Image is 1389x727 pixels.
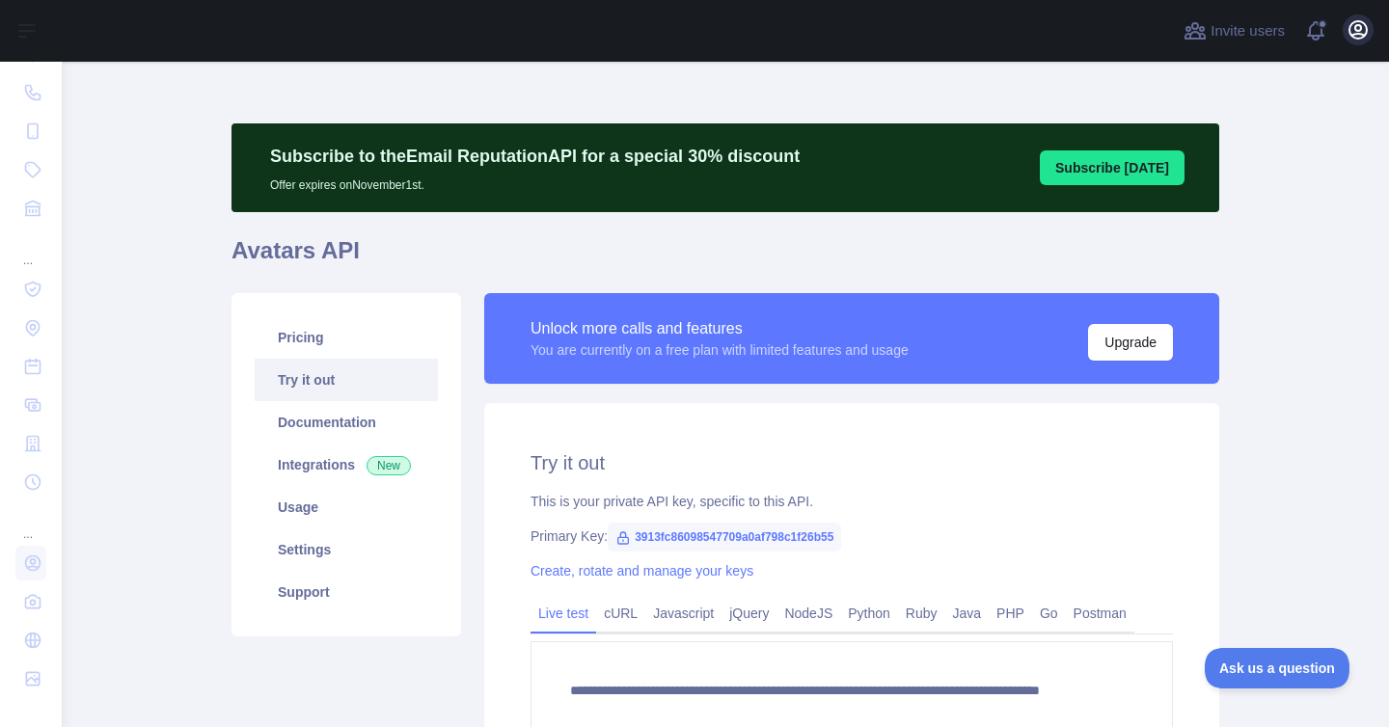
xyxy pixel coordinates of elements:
button: Subscribe [DATE] [1040,150,1185,185]
a: Integrations New [255,444,438,486]
p: Offer expires on November 1st. [270,170,800,193]
a: Python [840,598,898,629]
a: Documentation [255,401,438,444]
button: Upgrade [1088,324,1173,361]
span: Invite users [1211,20,1285,42]
a: Try it out [255,359,438,401]
a: Settings [255,528,438,571]
div: ... [15,229,46,268]
span: 3913fc86098547709a0af798c1f26b55 [608,523,841,552]
button: Invite users [1180,15,1289,46]
h1: Avatars API [231,235,1219,282]
a: Ruby [898,598,945,629]
div: ... [15,503,46,542]
a: PHP [989,598,1032,629]
a: cURL [596,598,645,629]
a: Java [945,598,990,629]
iframe: Toggle Customer Support [1205,648,1350,688]
p: Subscribe to the Email Reputation API for a special 30 % discount [270,143,800,170]
a: Usage [255,486,438,528]
a: Postman [1066,598,1134,629]
a: Live test [531,598,596,629]
h2: Try it out [531,449,1173,476]
div: This is your private API key, specific to this API. [531,492,1173,511]
div: Unlock more calls and features [531,317,909,340]
div: Primary Key: [531,526,1173,546]
a: NodeJS [776,598,840,629]
a: Create, rotate and manage your keys [531,563,753,579]
a: Go [1032,598,1066,629]
a: jQuery [722,598,776,629]
a: Pricing [255,316,438,359]
a: Support [255,571,438,613]
span: New [367,456,411,475]
a: Javascript [645,598,722,629]
div: You are currently on a free plan with limited features and usage [531,340,909,360]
